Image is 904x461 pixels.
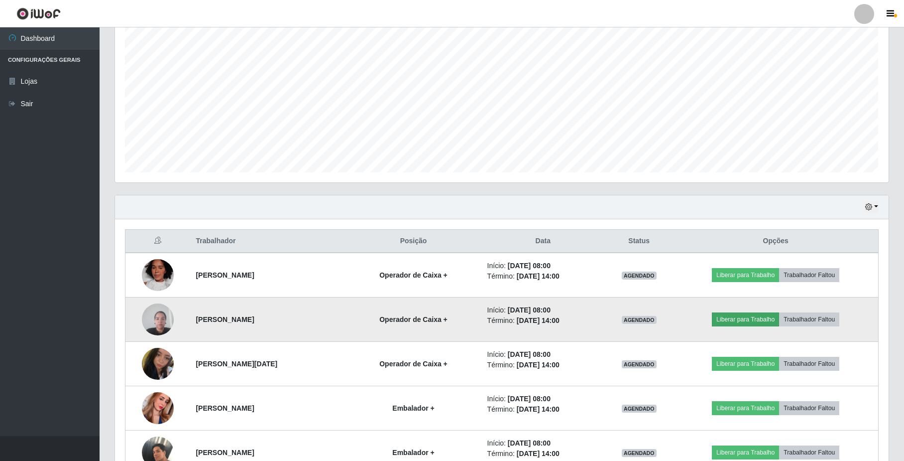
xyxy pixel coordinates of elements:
time: [DATE] 08:00 [508,395,551,403]
time: [DATE] 08:00 [508,350,551,358]
img: 1737905263534.jpeg [142,343,174,385]
button: Trabalhador Faltou [779,401,839,415]
strong: Operador de Caixa + [379,315,448,323]
span: AGENDADO [622,360,657,368]
li: Término: [487,449,599,459]
button: Trabalhador Faltou [779,268,839,282]
li: Término: [487,404,599,415]
li: Início: [487,349,599,360]
span: AGENDADO [622,272,657,280]
button: Liberar para Trabalho [712,312,779,326]
th: Data [481,230,605,253]
strong: [PERSON_NAME] [196,404,254,412]
time: [DATE] 08:00 [508,439,551,447]
strong: [PERSON_NAME] [196,271,254,279]
button: Trabalhador Faltou [779,446,839,460]
time: [DATE] 14:00 [517,316,560,324]
time: [DATE] 08:00 [508,306,551,314]
strong: [PERSON_NAME] [196,315,254,323]
li: Início: [487,394,599,404]
button: Liberar para Trabalho [712,268,779,282]
time: [DATE] 14:00 [517,450,560,458]
strong: [PERSON_NAME] [196,449,254,457]
time: [DATE] 14:00 [517,272,560,280]
th: Posição [345,230,481,253]
time: [DATE] 14:00 [517,405,560,413]
li: Início: [487,305,599,315]
button: Trabalhador Faltou [779,312,839,326]
strong: [PERSON_NAME][DATE] [196,360,277,368]
button: Liberar para Trabalho [712,446,779,460]
span: AGENDADO [622,449,657,457]
time: [DATE] 08:00 [508,262,551,270]
button: Liberar para Trabalho [712,357,779,371]
img: 1742965437986.jpeg [142,255,174,295]
li: Término: [487,271,599,282]
li: Término: [487,315,599,326]
span: AGENDADO [622,316,657,324]
strong: Operador de Caixa + [379,271,448,279]
img: 1744290479974.jpeg [142,380,174,437]
li: Início: [487,438,599,449]
button: Trabalhador Faltou [779,357,839,371]
img: CoreUI Logo [16,7,61,20]
span: AGENDADO [622,405,657,413]
th: Trabalhador [190,230,345,253]
th: Status [605,230,673,253]
th: Opções [673,230,878,253]
strong: Embalador + [392,449,434,457]
button: Liberar para Trabalho [712,401,779,415]
time: [DATE] 14:00 [517,361,560,369]
strong: Embalador + [392,404,434,412]
li: Término: [487,360,599,370]
li: Início: [487,261,599,271]
img: 1731148670684.jpeg [142,298,174,340]
strong: Operador de Caixa + [379,360,448,368]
